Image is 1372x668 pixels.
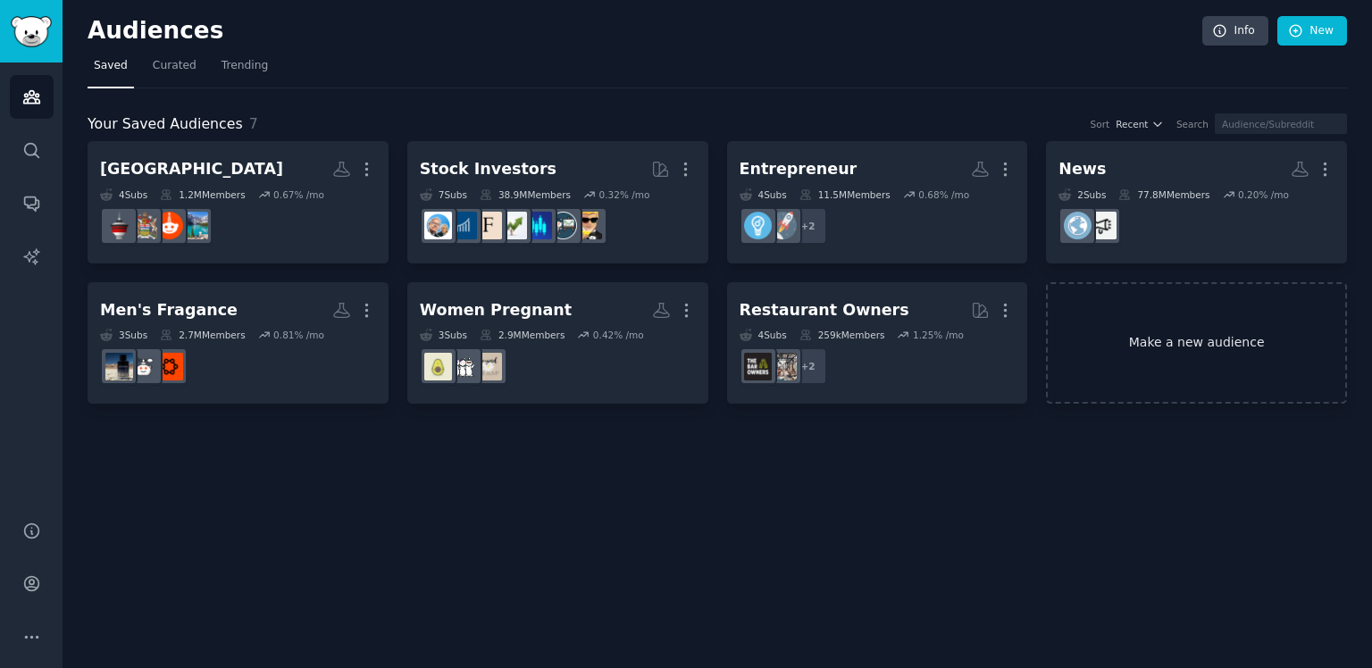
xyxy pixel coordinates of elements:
img: Edmonton [155,212,183,239]
div: 0.42 % /mo [593,329,644,341]
div: 1.25 % /mo [913,329,964,341]
div: Women Pregnant [420,299,572,321]
a: Curated [146,52,203,88]
img: startups [769,212,797,239]
div: 4 Sub s [740,329,787,341]
span: 7 [249,115,258,132]
img: StockMarket [524,212,552,239]
img: stocks [549,212,577,239]
img: alberta [130,212,158,239]
div: 2.7M Members [160,329,245,341]
div: Restaurant Owners [740,299,909,321]
div: + 2 [790,207,827,245]
img: investing [499,212,527,239]
div: Sort [1091,118,1110,130]
div: 38.9M Members [480,188,571,201]
h2: Audiences [88,17,1202,46]
a: New [1277,16,1347,46]
div: 2.9M Members [480,329,565,341]
a: News2Subs77.8MMembers0.20% /moworldnewsnews [1046,141,1347,263]
div: 3 Sub s [100,329,147,341]
div: 4 Sub s [740,188,787,201]
img: fragranceclones [155,353,183,380]
a: Men's Fragance3Subs2.7MMembers0.81% /mofragranceclonesfragranceColognes [88,282,389,405]
input: Audience/Subreddit [1215,113,1347,134]
a: Make a new audience [1046,282,1347,405]
div: 0.67 % /mo [273,188,324,201]
img: GummySearch logo [11,16,52,47]
img: Banff [180,212,208,239]
img: finance [474,212,502,239]
img: Calgary [105,212,133,239]
img: BabyBumps [449,353,477,380]
div: 0.68 % /mo [918,188,969,201]
span: Saved [94,58,128,74]
a: [GEOGRAPHIC_DATA]4Subs1.2MMembers0.67% /moBanffEdmontonalbertaCalgary [88,141,389,263]
div: 1.2M Members [160,188,245,201]
div: 3 Sub s [420,329,467,341]
img: beyondthebump [474,353,502,380]
img: dividends [449,212,477,239]
a: Women Pregnant3Subs2.9MMembers0.42% /mobeyondthebumpBabyBumpspregnant [407,282,708,405]
img: Entrepreneur [744,212,772,239]
div: 4 Sub s [100,188,147,201]
a: Stock Investors7Subs38.9MMembers0.32% /mowallstreetbetsstocksStockMarketinvestingfinancedividends... [407,141,708,263]
a: Entrepreneur4Subs11.5MMembers0.68% /mo+2startupsEntrepreneur [727,141,1028,263]
img: ValueInvesting [424,212,452,239]
span: Curated [153,58,197,74]
img: worldnews [1089,212,1117,239]
div: 0.32 % /mo [599,188,650,201]
div: 2 Sub s [1058,188,1106,201]
img: fragrance [130,353,158,380]
div: 0.20 % /mo [1238,188,1289,201]
img: pregnant [424,353,452,380]
img: wallstreetbets [574,212,602,239]
a: Restaurant Owners4Subs259kMembers1.25% /mo+2restaurantownersBarOwners [727,282,1028,405]
div: Men's Fragance [100,299,238,321]
div: 11.5M Members [799,188,891,201]
a: Trending [215,52,274,88]
div: News [1058,158,1106,180]
img: restaurantowners [769,353,797,380]
span: Trending [222,58,268,74]
img: BarOwners [744,353,772,380]
div: + 2 [790,347,827,385]
img: Colognes [105,353,133,380]
div: 0.81 % /mo [273,329,324,341]
div: Search [1176,118,1209,130]
a: Info [1202,16,1268,46]
div: Stock Investors [420,158,556,180]
button: Recent [1116,118,1164,130]
img: news [1064,212,1092,239]
div: [GEOGRAPHIC_DATA] [100,158,283,180]
div: 77.8M Members [1118,188,1209,201]
div: 259k Members [799,329,885,341]
span: Recent [1116,118,1148,130]
a: Saved [88,52,134,88]
span: Your Saved Audiences [88,113,243,136]
div: 7 Sub s [420,188,467,201]
div: Entrepreneur [740,158,857,180]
